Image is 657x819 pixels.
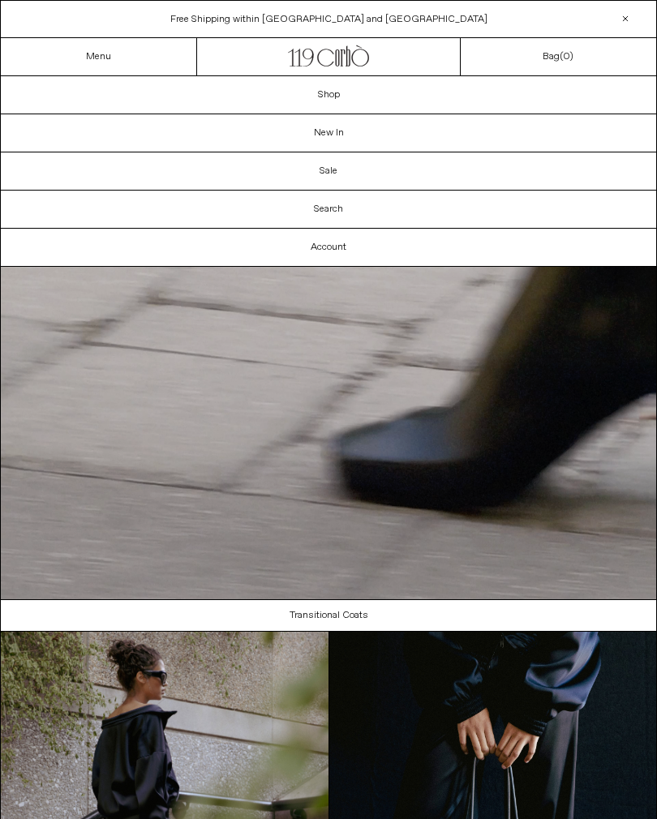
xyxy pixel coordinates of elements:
a: Menu [86,50,111,63]
a: Search [1,191,656,228]
a: New In [1,114,656,152]
a: Account [1,229,656,266]
video: Your browser does not support the video tag. [1,267,656,599]
a: Your browser does not support the video tag. [1,590,656,603]
a: Transitional Coats [1,600,657,631]
a: Free Shipping within [GEOGRAPHIC_DATA] and [GEOGRAPHIC_DATA] [170,13,487,26]
span: 0 [563,50,569,63]
a: Shop [1,76,656,114]
a: Bag() [543,49,573,64]
a: Sale [1,152,656,190]
span: ) [563,50,573,63]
